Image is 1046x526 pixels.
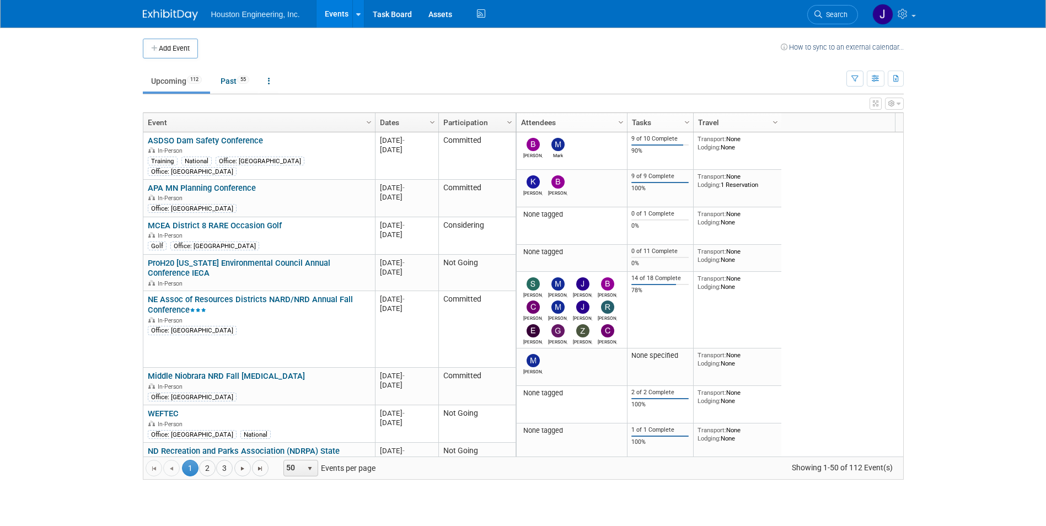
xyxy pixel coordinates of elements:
[403,447,405,455] span: -
[438,132,516,180] td: Committed
[698,113,774,132] a: Travel
[252,460,269,476] a: Go to the last page
[148,409,179,418] a: WEFTEC
[216,460,233,476] a: 3
[438,291,516,368] td: Committed
[781,460,903,475] span: Showing 1-50 of 112 Event(s)
[234,460,251,476] a: Go to the next page
[380,455,433,465] div: [DATE]
[181,157,212,165] div: National
[631,438,689,446] div: 100%
[698,389,726,396] span: Transport:
[698,248,726,255] span: Transport:
[631,401,689,409] div: 100%
[631,287,689,294] div: 78%
[598,314,617,321] div: Ryan Roenigk
[527,354,540,367] img: Mike Van Hove
[403,372,405,380] span: -
[158,280,186,287] span: In-Person
[256,464,265,473] span: Go to the last page
[403,184,405,192] span: -
[576,300,589,314] img: Jacob Garder
[521,426,623,435] div: None tagged
[822,10,847,19] span: Search
[380,380,433,390] div: [DATE]
[148,157,178,165] div: Training
[698,256,721,264] span: Lodging:
[148,326,237,335] div: Office: [GEOGRAPHIC_DATA]
[527,300,540,314] img: Connor Kelley
[698,173,777,189] div: None 1 Reservation
[158,195,186,202] span: In-Person
[631,147,689,155] div: 90%
[548,337,567,345] div: Gregg Thielman
[698,143,721,151] span: Lodging:
[148,136,263,146] a: ASDSO Dam Safety Conference
[403,136,405,144] span: -
[616,118,625,127] span: Column Settings
[380,371,433,380] div: [DATE]
[548,291,567,298] div: Michael Sotak
[521,210,623,219] div: None tagged
[683,118,691,127] span: Column Settings
[698,248,777,264] div: None None
[305,464,314,473] span: select
[681,113,693,130] a: Column Settings
[363,113,375,130] a: Column Settings
[698,135,777,151] div: None None
[284,460,303,476] span: 50
[237,76,249,84] span: 55
[631,185,689,192] div: 100%
[269,460,387,476] span: Events per page
[149,464,158,473] span: Go to the first page
[438,255,516,292] td: Not Going
[148,241,167,250] div: Golf
[781,43,904,51] a: How to sync to an external calendar...
[148,167,237,176] div: Office: [GEOGRAPHIC_DATA]
[698,426,726,434] span: Transport:
[238,464,247,473] span: Go to the next page
[211,10,300,19] span: Houston Engineering, Inc.
[698,426,777,442] div: None None
[403,259,405,267] span: -
[548,189,567,196] div: Brett Gunderson
[216,157,304,165] div: Office: [GEOGRAPHIC_DATA]
[551,175,565,189] img: Brett Gunderson
[598,337,617,345] div: Chris Furman
[698,135,726,143] span: Transport:
[631,173,689,180] div: 9 of 9 Complete
[438,405,516,443] td: Not Going
[527,175,540,189] img: Kyle Ten Napel
[380,409,433,418] div: [DATE]
[428,118,437,127] span: Column Settings
[573,314,592,321] div: Jacob Garder
[143,71,210,92] a: Upcoming112
[698,181,721,189] span: Lodging:
[148,113,368,132] a: Event
[769,113,781,130] a: Column Settings
[698,275,726,282] span: Transport:
[503,113,516,130] a: Column Settings
[698,210,777,226] div: None None
[148,446,340,466] a: ND Recreation and Parks Association (NDRPA) State Conference
[167,464,176,473] span: Go to the previous page
[505,118,514,127] span: Column Settings
[403,295,405,303] span: -
[698,434,721,442] span: Lodging:
[631,275,689,282] div: 14 of 18 Complete
[438,217,516,255] td: Considering
[698,389,777,405] div: None None
[148,221,282,230] a: MCEA District 8 RARE Occasion Golf
[551,324,565,337] img: Gregg Thielman
[698,397,721,405] span: Lodging:
[523,314,543,321] div: Connor Kelley
[438,443,516,480] td: Not Going
[380,267,433,277] div: [DATE]
[158,421,186,428] span: In-Person
[438,180,516,217] td: Committed
[523,291,543,298] div: Sara Mechtenberg
[148,195,155,200] img: In-Person Event
[148,371,305,381] a: Middle Niobrara NRD Fall [MEDICAL_DATA]
[403,409,405,417] span: -
[601,300,614,314] img: Ryan Roenigk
